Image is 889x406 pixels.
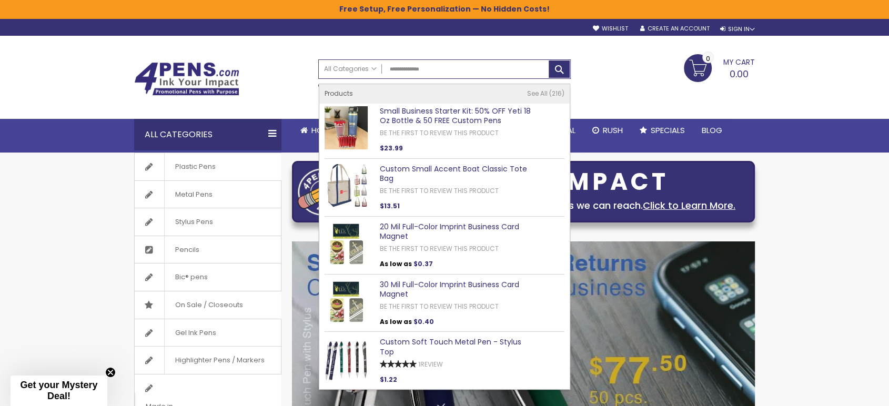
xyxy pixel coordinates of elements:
span: Home [311,125,333,136]
span: $13.51 [380,201,400,210]
span: Pencils [164,236,210,263]
a: Be the first to review this product [380,186,499,195]
span: Review [420,360,443,369]
a: 1Review [418,360,443,369]
div: Free shipping on pen orders over $199 [483,79,571,100]
a: Stylus Pens [135,208,281,236]
a: Home [292,119,341,142]
button: Close teaser [105,367,116,378]
a: 0.00 0 [684,54,755,80]
span: Gel Ink Pens [164,319,227,347]
a: Be the first to review this product [380,244,499,253]
span: See All [527,89,548,98]
a: On Sale / Closeouts [135,291,281,319]
img: Custom Soft Touch Metal Pen - Stylus Top [325,337,368,380]
a: Pencils [135,236,281,263]
span: On Sale / Closeouts [164,291,254,319]
span: $23.99 [380,144,403,153]
a: Click to Learn More. [643,199,735,212]
span: 216 [549,89,564,98]
span: Get your Mystery Deal! [20,380,97,401]
span: Highlighter Pens / Markers [164,347,275,374]
a: Blog [693,119,731,142]
a: Be the first to review this product [380,302,499,311]
a: Plastic Pens [135,153,281,180]
span: $1.22 [380,375,397,384]
a: Rush [584,119,631,142]
a: Small Business Starter Kit: 50% OFF Yeti 18 Oz Bottle & 50 FREE Custom Pens [380,106,531,126]
div: Sign In [720,25,755,33]
a: Custom Small Accent Boat Classic Tote Bag [380,164,527,184]
a: Be the first to review this product [380,128,499,137]
a: Create an Account [640,25,710,33]
span: $0.37 [413,259,433,268]
a: Highlighter Pens / Markers [135,347,281,374]
a: See All 216 [527,89,564,98]
img: Small Business Starter Kit: 50% OFF Yeti 18 Oz Bottle & 50 FREE Custom Pens [325,106,368,149]
a: All Categories [319,60,382,77]
span: As low as [380,317,412,326]
a: Metal Pens [135,181,281,208]
a: 20 Mil Full-Color Imprint Business Card Magnet [380,221,519,242]
span: Rush [603,125,623,136]
span: Specials [651,125,685,136]
img: four_pen_logo.png [298,168,350,216]
a: Custom Soft Touch Metal Pen - Stylus Top [380,337,521,357]
img: 20 Mil Full-Color Imprint Business Card Magnet [325,222,368,265]
span: As low as [380,259,412,268]
span: 0.00 [730,67,749,80]
span: Stylus Pens [164,208,224,236]
img: Custom Small Accent Boat Classic Tote Bag [325,164,368,207]
span: Products [325,89,353,98]
span: All Categories [324,65,377,73]
span: Metal Pens [164,181,223,208]
a: 30 Mil Full-Color Imprint Business Card Magnet [380,279,519,300]
a: Specials [631,119,693,142]
div: Get your Mystery Deal!Close teaser [11,375,107,406]
span: $0.40 [413,317,434,326]
img: 30 Mil Full-Color Imprint Business Card Magnet [325,280,368,323]
a: Bic® pens [135,263,281,291]
div: 100% [380,360,417,368]
span: Plastic Pens [164,153,226,180]
span: 0 [706,54,710,64]
a: Wishlist [593,25,628,33]
img: 4Pens Custom Pens and Promotional Products [134,62,239,96]
div: All Categories [134,119,281,150]
span: Bic® pens [164,263,218,291]
a: Gel Ink Pens [135,319,281,347]
span: Blog [702,125,722,136]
